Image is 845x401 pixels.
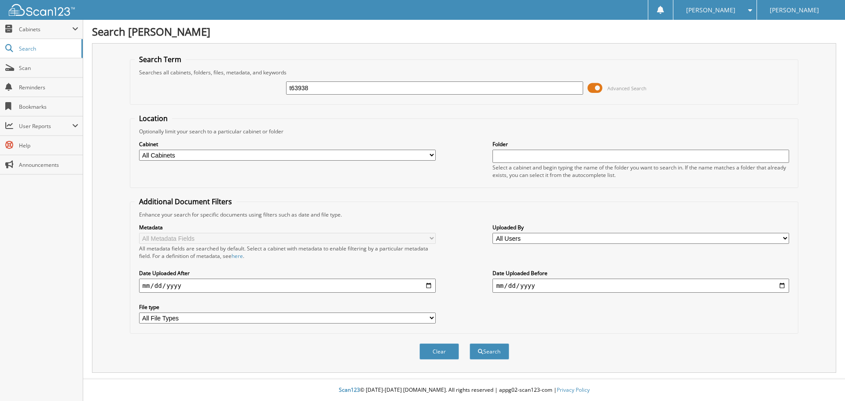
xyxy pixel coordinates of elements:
label: Folder [492,140,789,148]
div: Select a cabinet and begin typing the name of the folder you want to search in. If the name match... [492,164,789,179]
button: Search [470,343,509,360]
iframe: Chat Widget [801,359,845,401]
img: scan123-logo-white.svg [9,4,75,16]
h1: Search [PERSON_NAME] [92,24,836,39]
span: Scan123 [339,386,360,394]
div: © [DATE]-[DATE] [DOMAIN_NAME]. All rights reserved | appg02-scan123-com | [83,379,845,401]
legend: Additional Document Filters [135,197,236,206]
span: Help [19,142,78,149]
span: User Reports [19,122,72,130]
input: start [139,279,436,293]
span: Reminders [19,84,78,91]
div: All metadata fields are searched by default. Select a cabinet with metadata to enable filtering b... [139,245,436,260]
label: Date Uploaded Before [492,269,789,277]
a: here [231,252,243,260]
span: Search [19,45,77,52]
label: Uploaded By [492,224,789,231]
a: Privacy Policy [557,386,590,394]
span: Advanced Search [607,85,647,92]
div: Searches all cabinets, folders, files, metadata, and keywords [135,69,794,76]
span: Announcements [19,161,78,169]
div: Optionally limit your search to a particular cabinet or folder [135,128,794,135]
span: Cabinets [19,26,72,33]
div: Enhance your search for specific documents using filters such as date and file type. [135,211,794,218]
label: Metadata [139,224,436,231]
span: Bookmarks [19,103,78,110]
span: [PERSON_NAME] [686,7,735,13]
input: end [492,279,789,293]
button: Clear [419,343,459,360]
label: Cabinet [139,140,436,148]
legend: Location [135,114,172,123]
label: Date Uploaded After [139,269,436,277]
label: File type [139,303,436,311]
legend: Search Term [135,55,186,64]
span: Scan [19,64,78,72]
span: [PERSON_NAME] [770,7,819,13]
